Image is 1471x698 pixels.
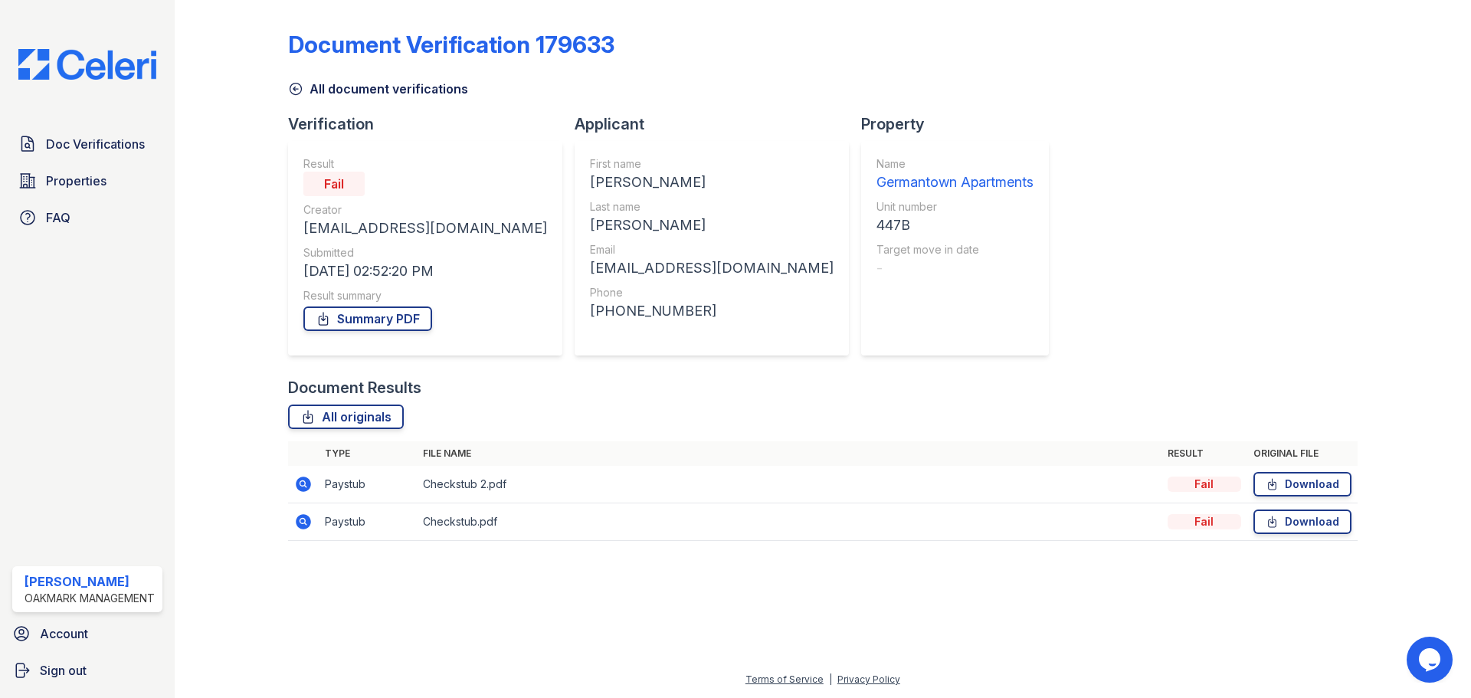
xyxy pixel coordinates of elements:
[590,172,834,193] div: [PERSON_NAME]
[829,673,832,685] div: |
[1407,637,1456,683] iframe: chat widget
[6,618,169,649] a: Account
[12,165,162,196] a: Properties
[1253,472,1351,496] a: Download
[876,156,1034,172] div: Name
[590,156,834,172] div: First name
[46,135,145,153] span: Doc Verifications
[417,503,1161,541] td: Checkstub.pdf
[303,172,365,196] div: Fail
[303,218,547,239] div: [EMAIL_ADDRESS][DOMAIN_NAME]
[303,261,547,282] div: [DATE] 02:52:20 PM
[417,441,1161,466] th: File name
[590,199,834,215] div: Last name
[6,655,169,686] a: Sign out
[288,113,575,135] div: Verification
[288,31,614,58] div: Document Verification 179633
[1168,514,1241,529] div: Fail
[745,673,824,685] a: Terms of Service
[46,172,106,190] span: Properties
[25,591,155,606] div: Oakmark Management
[288,80,468,98] a: All document verifications
[1253,510,1351,534] a: Download
[303,156,547,172] div: Result
[303,202,547,218] div: Creator
[303,288,547,303] div: Result summary
[1161,441,1247,466] th: Result
[590,242,834,257] div: Email
[590,300,834,322] div: [PHONE_NUMBER]
[876,215,1034,236] div: 447B
[876,242,1034,257] div: Target move in date
[46,208,70,227] span: FAQ
[319,503,417,541] td: Paystub
[303,306,432,331] a: Summary PDF
[876,172,1034,193] div: Germantown Apartments
[590,285,834,300] div: Phone
[40,661,87,680] span: Sign out
[1247,441,1358,466] th: Original file
[837,673,900,685] a: Privacy Policy
[590,215,834,236] div: [PERSON_NAME]
[25,572,155,591] div: [PERSON_NAME]
[590,257,834,279] div: [EMAIL_ADDRESS][DOMAIN_NAME]
[12,202,162,233] a: FAQ
[1168,477,1241,492] div: Fail
[40,624,88,643] span: Account
[876,257,1034,279] div: -
[876,199,1034,215] div: Unit number
[288,405,404,429] a: All originals
[319,466,417,503] td: Paystub
[861,113,1061,135] div: Property
[319,441,417,466] th: Type
[6,49,169,80] img: CE_Logo_Blue-a8612792a0a2168367f1c8372b55b34899dd931a85d93a1a3d3e32e68fde9ad4.png
[303,245,547,261] div: Submitted
[417,466,1161,503] td: Checkstub 2.pdf
[12,129,162,159] a: Doc Verifications
[288,377,421,398] div: Document Results
[575,113,861,135] div: Applicant
[876,156,1034,193] a: Name Germantown Apartments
